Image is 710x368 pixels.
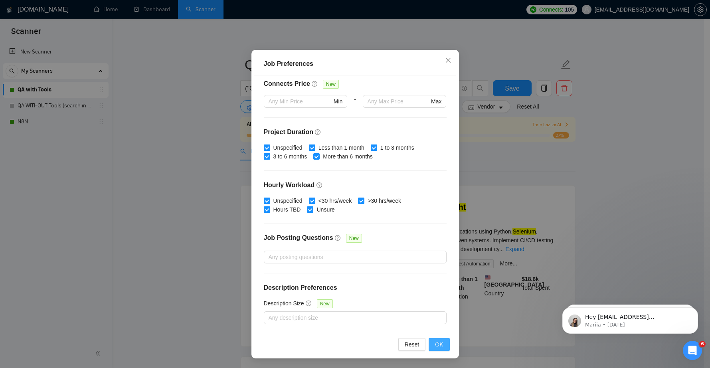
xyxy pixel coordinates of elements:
[377,143,417,152] span: 1 to 3 months
[347,95,362,117] div: -
[35,31,138,38] p: Message from Mariia, sent 2w ago
[683,341,702,360] iframe: Intercom live chat
[264,79,310,89] h4: Connects Price
[699,341,706,347] span: 6
[270,205,304,214] span: Hours TBD
[429,338,449,351] button: OK
[317,299,333,308] span: New
[264,127,447,137] h4: Project Duration
[364,196,404,205] span: >30 hrs/week
[323,80,339,89] span: New
[270,152,311,161] span: 3 to 6 months
[550,291,710,346] iframe: Intercom notifications message
[316,182,323,188] span: question-circle
[334,97,343,106] span: Min
[264,283,447,293] h4: Description Preferences
[315,129,321,135] span: question-circle
[405,340,419,349] span: Reset
[315,196,355,205] span: <30 hrs/week
[264,180,447,190] h4: Hourly Workload
[270,196,306,205] span: Unspecified
[264,299,304,308] h5: Description Size
[435,340,443,349] span: OK
[368,97,429,106] input: Any Max Price
[269,97,332,106] input: Any Min Price
[315,143,368,152] span: Less than 1 month
[437,50,459,71] button: Close
[335,235,341,241] span: question-circle
[398,338,426,351] button: Reset
[431,97,441,106] span: Max
[312,81,318,87] span: question-circle
[264,59,447,69] div: Job Preferences
[35,23,138,133] span: Hey [EMAIL_ADDRESS][DOMAIN_NAME], Looks like your Upwork agency Pristine Pro Tech Pvt. Ltd. ran o...
[445,57,451,63] span: close
[346,234,362,243] span: New
[320,152,376,161] span: More than 6 months
[270,143,306,152] span: Unspecified
[313,205,338,214] span: Unsure
[306,300,312,307] span: question-circle
[264,233,333,243] h4: Job Posting Questions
